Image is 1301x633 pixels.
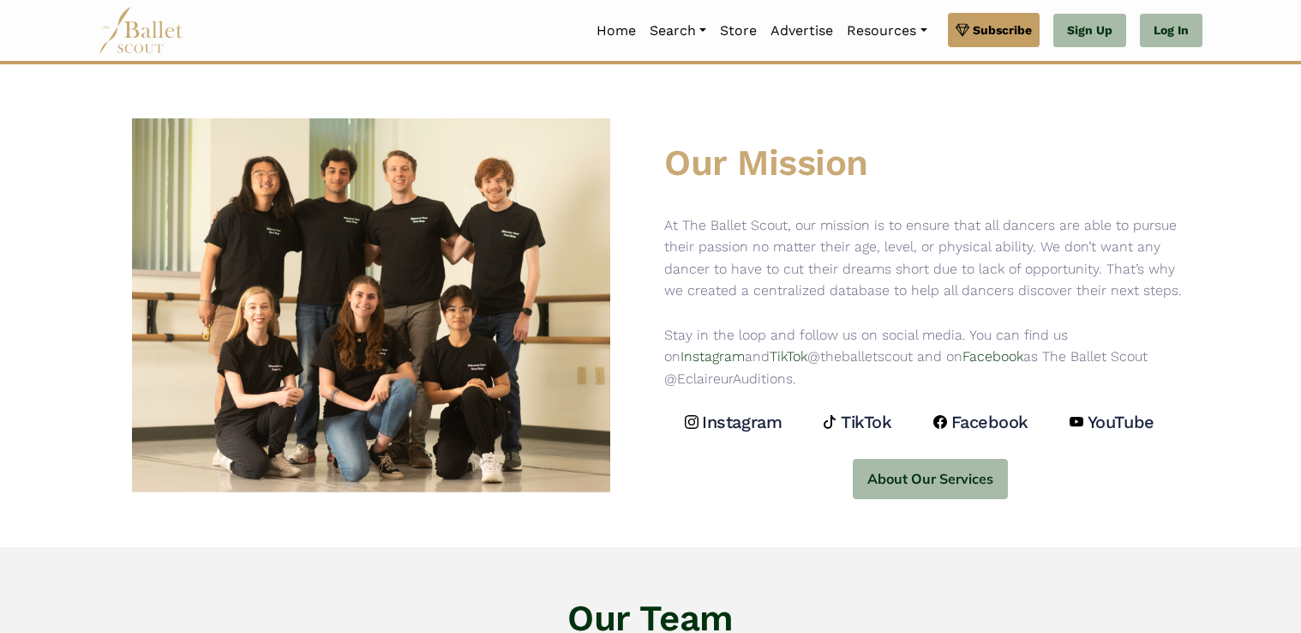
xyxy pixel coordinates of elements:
[840,13,933,49] a: Resources
[664,214,1196,390] p: At The Ballet Scout, our mission is to ensure that all dancers are able to pursue their passion n...
[770,348,807,365] a: TikTok
[1070,411,1158,433] a: YouTube
[643,13,713,49] a: Search
[590,13,643,49] a: Home
[702,411,782,433] h4: Instagram
[685,415,698,429] img: instagram logo
[956,21,969,39] img: gem.svg
[685,411,786,433] a: Instagram
[933,415,947,429] img: facebook logo
[713,13,764,49] a: Store
[132,112,610,499] img: Ballet Scout Group Picture
[933,411,1033,433] a: Facebook
[962,348,1023,365] a: Facebook
[823,411,896,433] a: TikTok
[664,140,1196,187] h1: Our Mission
[853,459,1008,499] button: About Our Services
[1140,14,1202,48] a: Log In
[948,13,1040,47] a: Subscribe
[841,411,891,433] h4: TikTok
[973,21,1032,39] span: Subscribe
[1070,415,1083,429] img: youtube logo
[951,411,1028,433] h4: Facebook
[664,437,1196,499] a: About Our Services
[764,13,840,49] a: Advertise
[1088,411,1154,433] h4: YouTube
[1053,14,1126,48] a: Sign Up
[823,415,836,429] img: tiktok logo
[680,348,745,365] a: Instagram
